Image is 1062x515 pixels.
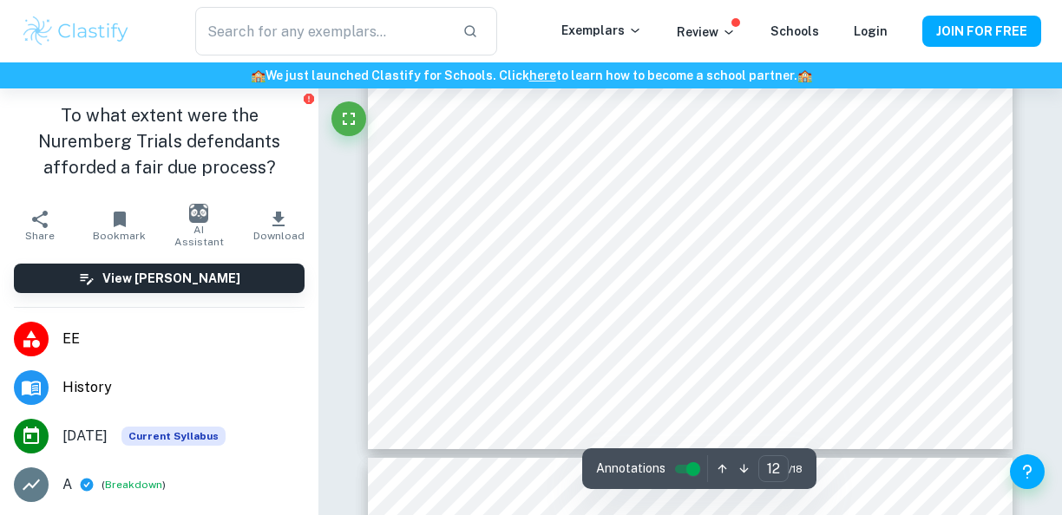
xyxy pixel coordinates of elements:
span: Current Syllabus [121,427,226,446]
button: Bookmark [80,201,160,250]
span: [DATE] [62,426,108,447]
a: here [529,68,556,82]
button: View [PERSON_NAME] [14,264,305,293]
button: Report issue [302,92,315,105]
span: Download [253,230,305,242]
a: Schools [770,24,819,38]
img: AI Assistant [189,204,208,223]
button: JOIN FOR FREE [922,16,1041,47]
span: ( ) [102,477,166,493]
span: AI Assistant [170,224,229,248]
button: AI Assistant [160,201,239,250]
span: Share [25,230,55,242]
span: 🏫 [251,68,265,82]
h1: To what extent were the Nuremberg Trials defendants afforded a fair due process? [14,102,305,180]
button: Breakdown [105,477,162,492]
button: Help and Feedback [1010,454,1045,489]
p: Exemplars [561,21,642,40]
span: History [62,377,305,398]
span: Bookmark [93,230,146,242]
p: A [62,474,72,495]
div: This exemplar is based on the current syllabus. Feel free to refer to it for inspiration/ideas wh... [121,427,226,446]
span: Annotations [596,460,665,478]
img: Clastify logo [21,14,131,49]
h6: We just launched Clastify for Schools. Click to learn how to become a school partner. [3,66,1059,85]
span: / 18 [789,461,803,477]
h6: View [PERSON_NAME] [102,269,240,288]
span: EE [62,329,305,349]
button: Download [239,201,318,250]
button: Fullscreen [331,101,366,136]
span: 🏫 [797,68,812,82]
p: Review [677,23,736,42]
input: Search for any exemplars... [195,7,448,55]
a: Login [854,24,888,38]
